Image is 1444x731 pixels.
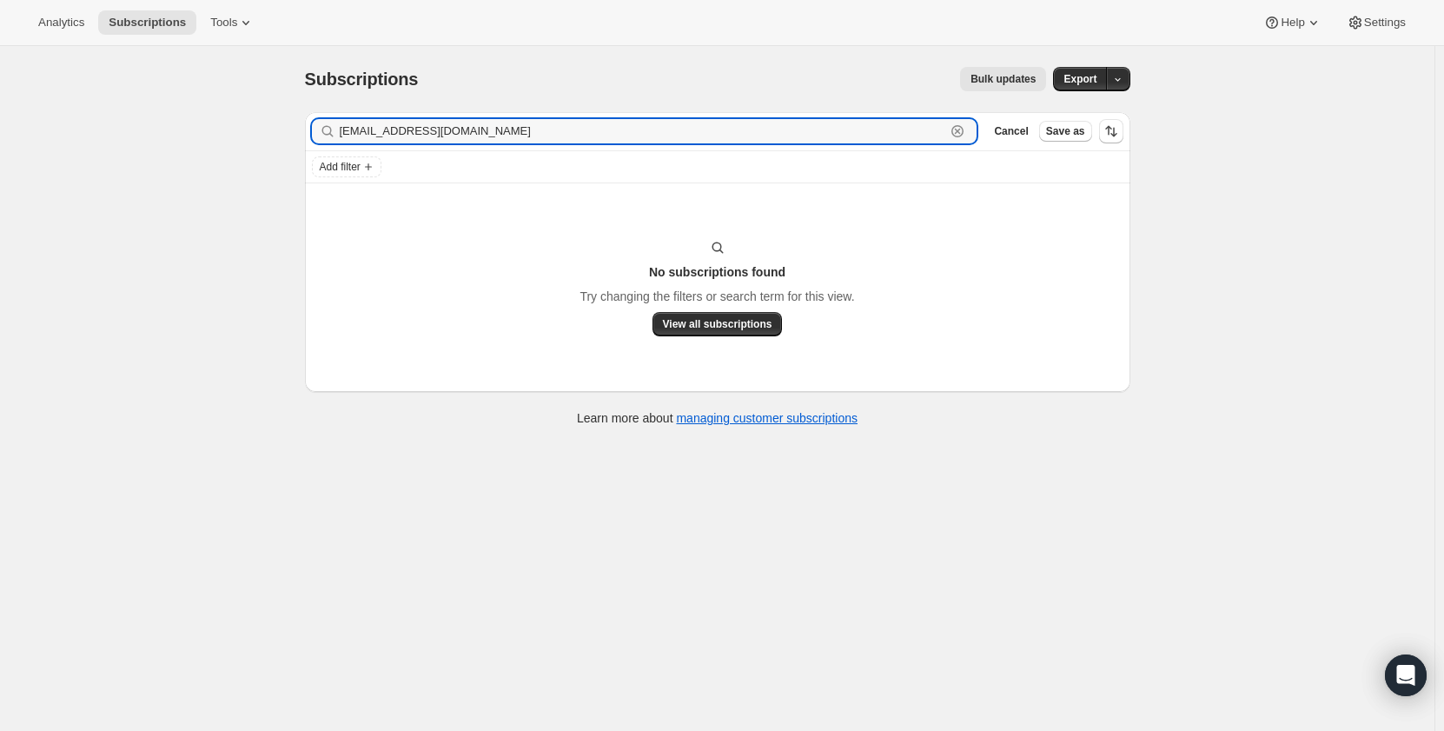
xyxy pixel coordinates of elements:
[987,121,1035,142] button: Cancel
[1385,655,1427,696] div: Open Intercom Messenger
[1046,124,1085,138] span: Save as
[305,70,419,89] span: Subscriptions
[1253,10,1332,35] button: Help
[1053,67,1107,91] button: Export
[210,16,237,30] span: Tools
[960,67,1046,91] button: Bulk updates
[1364,16,1406,30] span: Settings
[98,10,196,35] button: Subscriptions
[970,72,1036,86] span: Bulk updates
[580,288,854,305] p: Try changing the filters or search term for this view.
[28,10,95,35] button: Analytics
[1039,121,1092,142] button: Save as
[1281,16,1304,30] span: Help
[663,317,772,331] span: View all subscriptions
[340,119,946,143] input: Filter subscribers
[1063,72,1096,86] span: Export
[652,312,783,336] button: View all subscriptions
[994,124,1028,138] span: Cancel
[949,123,966,140] button: Clear
[577,409,858,427] p: Learn more about
[200,10,265,35] button: Tools
[109,16,186,30] span: Subscriptions
[1099,119,1123,143] button: Sort the results
[649,263,785,281] h3: No subscriptions found
[1336,10,1416,35] button: Settings
[320,160,361,174] span: Add filter
[312,156,381,177] button: Add filter
[676,411,858,425] a: managing customer subscriptions
[38,16,84,30] span: Analytics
